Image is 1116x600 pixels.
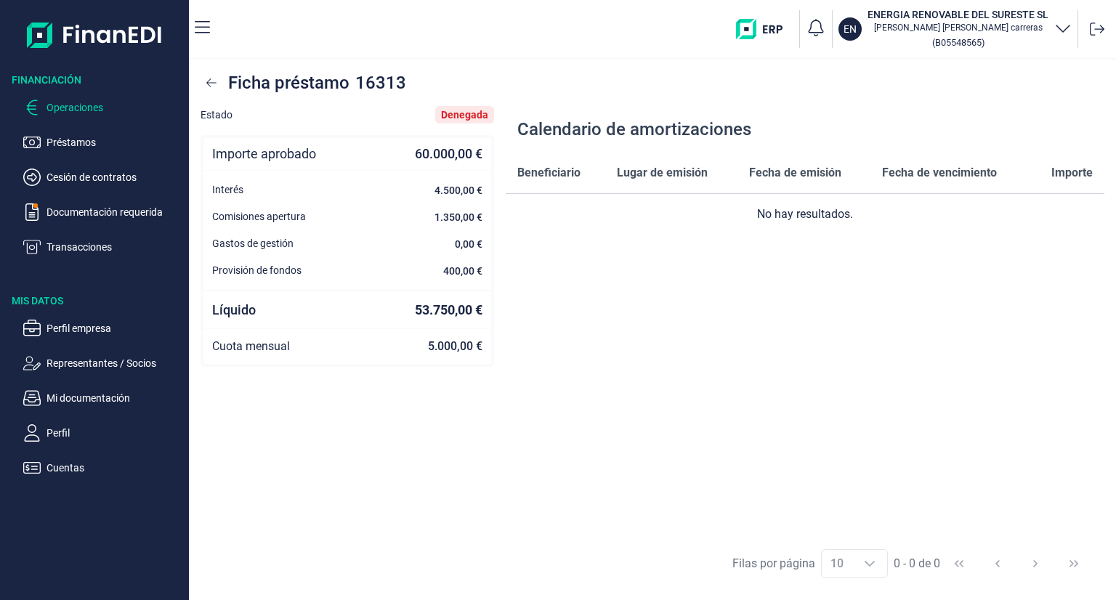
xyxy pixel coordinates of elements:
div: Filas por página [732,555,815,572]
span: Cuota mensual [212,338,290,355]
p: Operaciones [46,99,183,116]
button: Documentación requerida [23,203,183,221]
div: Calendario de amortizaciones [517,118,751,141]
p: Cesión de contratos [46,169,183,186]
img: erp [736,19,793,39]
span: Fecha de emisión [749,164,841,182]
p: Representantes / Socios [46,354,183,372]
button: Next Page [1018,546,1053,581]
span: 0 - 0 de 0 [894,558,940,569]
button: Previous Page [980,546,1015,581]
button: ENENERGIA RENOVABLE DEL SURESTE SL[PERSON_NAME] [PERSON_NAME] carreras(B05548565) [838,7,1072,51]
span: Provisión de fondos [212,263,302,278]
span: Comisiones apertura [212,209,306,224]
div: Denegada [441,109,488,121]
span: Estado [201,108,232,123]
button: Last Page [1056,546,1091,581]
span: 4.500,00 € [434,183,482,198]
span: Beneficiario [517,164,581,182]
p: EN [844,22,857,36]
img: Logo de aplicación [27,12,163,58]
span: Líquido [212,300,256,320]
span: Gastos de gestión [212,236,294,251]
h3: ENERGIA RENOVABLE DEL SURESTE SL [868,7,1048,22]
span: Importe aprobado [212,147,316,161]
p: Préstamos [46,134,183,151]
p: Transacciones [46,238,183,256]
p: Mi documentación [46,389,183,407]
span: 5.000,00 € [428,339,482,354]
span: 53.750,00 € [415,303,482,317]
button: Operaciones [23,99,183,116]
button: Perfil [23,424,183,442]
button: Perfil empresa [23,320,183,337]
p: Perfil empresa [46,320,183,337]
span: Interés [212,182,243,198]
p: Cuentas [46,459,183,477]
small: Copiar cif [932,37,984,48]
span: 1.350,00 € [434,210,482,224]
button: Transacciones [23,238,183,256]
span: Importe [1051,164,1093,182]
span: 16313 [355,71,406,94]
button: First Page [942,546,976,581]
button: Cuentas [23,459,183,477]
button: Representantes / Socios [23,354,183,372]
button: Cesión de contratos [23,169,183,186]
button: Mi documentación [23,389,183,407]
span: Lugar de emisión [617,164,708,182]
button: Préstamos [23,134,183,151]
p: Perfil [46,424,183,442]
div: Choose [852,550,887,577]
div: No hay resultados. [517,206,1093,223]
span: Ficha préstamo [228,71,349,94]
span: Fecha de vencimiento [882,164,997,182]
span: 60.000,00 € [415,147,482,161]
span: 0,00 € [455,237,482,251]
p: Documentación requerida [46,203,183,221]
span: 400,00 € [443,264,482,278]
p: [PERSON_NAME] [PERSON_NAME] carreras [868,22,1048,33]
